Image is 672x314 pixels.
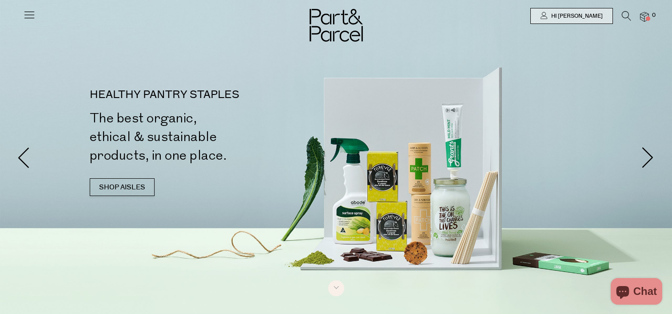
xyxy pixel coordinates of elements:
[640,12,649,21] a: 0
[650,12,658,20] span: 0
[90,90,340,100] p: HEALTHY PANTRY STAPLES
[310,9,363,42] img: Part&Parcel
[90,178,155,196] a: SHOP AISLES
[530,8,613,24] a: Hi [PERSON_NAME]
[90,109,340,165] h2: The best organic, ethical & sustainable products, in one place.
[608,278,665,307] inbox-online-store-chat: Shopify online store chat
[549,12,603,20] span: Hi [PERSON_NAME]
